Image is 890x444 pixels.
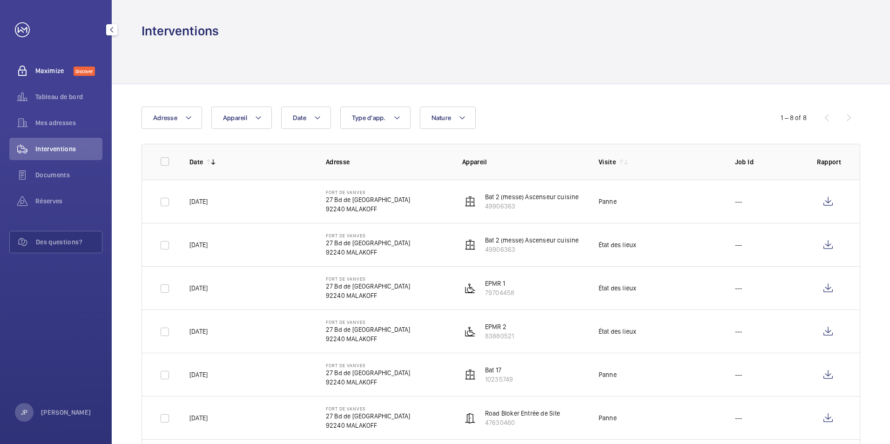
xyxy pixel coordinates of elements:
[340,107,411,129] button: Type d'app.
[142,22,219,40] h1: Interventions
[599,283,637,293] div: État des lieux
[735,240,742,249] p: ---
[326,411,411,421] p: 27 Bd de [GEOGRAPHIC_DATA]
[599,327,637,336] div: État des lieux
[36,237,102,247] span: Des questions?
[326,238,411,248] p: 27 Bd de [GEOGRAPHIC_DATA]
[326,421,411,430] p: 92240 MALAKOFF
[465,412,476,424] img: automatic_door.svg
[41,408,91,417] p: [PERSON_NAME]
[153,114,177,121] span: Adresse
[326,377,411,387] p: 92240 MALAKOFF
[189,327,208,336] p: [DATE]
[352,114,386,121] span: Type d'app.
[485,279,514,288] p: EPMR 1
[735,283,742,293] p: ---
[420,107,476,129] button: Nature
[35,196,102,206] span: Réserves
[189,197,208,206] p: [DATE]
[735,370,742,379] p: ---
[462,157,584,167] p: Appareil
[326,189,411,195] p: Fort de vanves
[735,157,802,167] p: Job Id
[189,157,203,167] p: Date
[326,233,411,238] p: Fort de vanves
[35,144,102,154] span: Interventions
[485,235,579,245] p: Bat 2 (messe) Ascenseur cuisine
[74,67,95,76] span: Discover
[485,245,579,254] p: 49906363
[326,334,411,343] p: 92240 MALAKOFF
[326,363,411,368] p: Fort de vanves
[485,331,514,341] p: 83880521
[326,276,411,282] p: Fort de vanves
[326,157,447,167] p: Adresse
[326,368,411,377] p: 27 Bd de [GEOGRAPHIC_DATA]
[465,239,476,250] img: elevator.svg
[465,369,476,380] img: elevator.svg
[735,197,742,206] p: ---
[326,291,411,300] p: 92240 MALAKOFF
[189,370,208,379] p: [DATE]
[485,365,513,375] p: Bat 17
[326,248,411,257] p: 92240 MALAKOFF
[223,114,247,121] span: Appareil
[326,406,411,411] p: Fort de vanves
[465,283,476,294] img: platform_lift.svg
[326,282,411,291] p: 27 Bd de [GEOGRAPHIC_DATA]
[485,375,513,384] p: 10235749
[599,240,637,249] div: État des lieux
[465,196,476,207] img: elevator.svg
[485,192,579,202] p: Bat 2 (messe) Ascenseur cuisine
[781,113,807,122] div: 1 – 8 of 8
[35,170,102,180] span: Documents
[485,288,514,297] p: 79704458
[432,114,452,121] span: Nature
[293,114,306,121] span: Date
[21,408,27,417] p: JP
[281,107,331,129] button: Date
[211,107,272,129] button: Appareil
[35,118,102,128] span: Mes adresses
[485,322,514,331] p: EPMR 2
[189,413,208,423] p: [DATE]
[35,92,102,101] span: Tableau de bord
[189,283,208,293] p: [DATE]
[599,197,617,206] div: Panne
[599,370,617,379] div: Panne
[189,240,208,249] p: [DATE]
[485,202,579,211] p: 49906363
[735,413,742,423] p: ---
[465,326,476,337] img: platform_lift.svg
[485,418,560,427] p: 47630460
[599,157,616,167] p: Visite
[326,319,411,325] p: Fort de vanves
[326,195,411,204] p: 27 Bd de [GEOGRAPHIC_DATA]
[485,409,560,418] p: Road Bloker Entrée de Site
[326,204,411,214] p: 92240 MALAKOFF
[735,327,742,336] p: ---
[817,157,841,167] p: Rapport
[599,413,617,423] div: Panne
[142,107,202,129] button: Adresse
[326,325,411,334] p: 27 Bd de [GEOGRAPHIC_DATA]
[35,66,74,75] span: Maximize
